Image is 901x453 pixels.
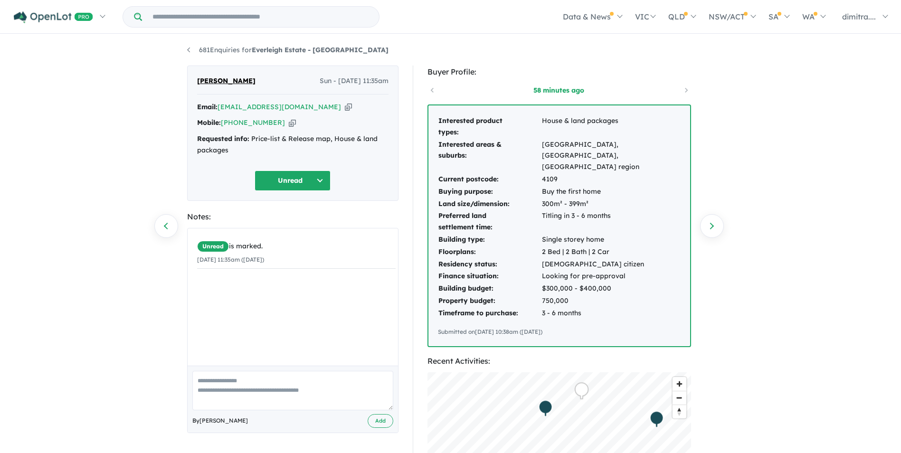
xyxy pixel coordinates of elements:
[541,270,681,283] td: Looking for pre-approval
[541,186,681,198] td: Buy the first home
[541,115,681,139] td: House & land packages
[197,118,221,127] strong: Mobile:
[673,391,686,405] button: Zoom out
[197,241,229,252] span: Unread
[192,416,248,425] span: By [PERSON_NAME]
[14,11,93,23] img: Openlot PRO Logo White
[673,405,686,418] button: Reset bearing to north
[842,12,876,21] span: dimitra....
[438,139,541,173] td: Interested areas & suburbs:
[187,46,389,54] a: 681Enquiries forEverleigh Estate - [GEOGRAPHIC_DATA]
[320,75,389,87] span: Sun - [DATE] 11:35am
[519,85,599,95] a: 58 minutes ago
[197,241,396,252] div: is marked.
[187,45,714,56] nav: breadcrumb
[541,258,681,271] td: [DEMOGRAPHIC_DATA] citizen
[345,102,352,112] button: Copy
[541,295,681,307] td: 750,000
[541,234,681,246] td: Single storey home
[252,46,389,54] strong: Everleigh Estate - [GEOGRAPHIC_DATA]
[574,382,588,399] div: Map marker
[438,115,541,139] td: Interested product types:
[438,295,541,307] td: Property budget:
[438,307,541,320] td: Timeframe to purchase:
[541,139,681,173] td: [GEOGRAPHIC_DATA], [GEOGRAPHIC_DATA], [GEOGRAPHIC_DATA] region
[438,327,681,337] div: Submitted on [DATE] 10:38am ([DATE])
[673,377,686,391] button: Zoom in
[438,246,541,258] td: Floorplans:
[197,256,264,263] small: [DATE] 11:35am ([DATE])
[438,270,541,283] td: Finance situation:
[197,103,218,111] strong: Email:
[427,66,691,78] div: Buyer Profile:
[541,246,681,258] td: 2 Bed | 2 Bath | 2 Car
[649,410,664,428] div: Map marker
[144,7,377,27] input: Try estate name, suburb, builder or developer
[197,134,249,143] strong: Requested info:
[197,75,256,87] span: [PERSON_NAME]
[438,234,541,246] td: Building type:
[368,414,393,428] button: Add
[187,210,398,223] div: Notes:
[221,118,285,127] a: [PHONE_NUMBER]
[218,103,341,111] a: [EMAIL_ADDRESS][DOMAIN_NAME]
[438,283,541,295] td: Building budget:
[541,198,681,210] td: 300m² - 399m²
[438,173,541,186] td: Current postcode:
[541,210,681,234] td: Titling in 3 - 6 months
[197,133,389,156] div: Price-list & Release map, House & land packages
[438,258,541,271] td: Residency status:
[438,186,541,198] td: Buying purpose:
[541,283,681,295] td: $300,000 - $400,000
[541,173,681,186] td: 4109
[289,118,296,128] button: Copy
[427,355,691,368] div: Recent Activities:
[438,210,541,234] td: Preferred land settlement time:
[538,399,552,417] div: Map marker
[541,307,681,320] td: 3 - 6 months
[438,198,541,210] td: Land size/dimension:
[255,170,331,191] button: Unread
